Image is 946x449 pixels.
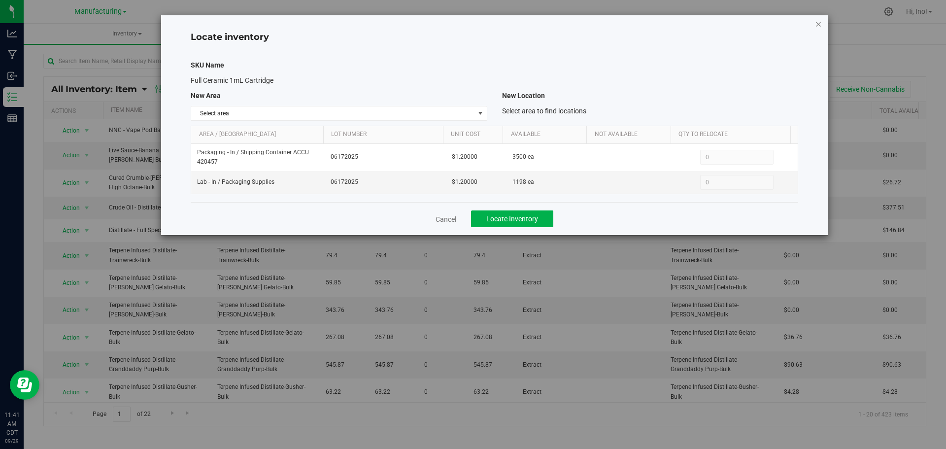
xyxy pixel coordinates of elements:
[191,76,273,84] span: Full Ceramic 1mL Cartridge
[451,131,499,138] a: Unit Cost
[502,92,545,100] span: New Location
[474,106,486,120] span: select
[191,31,798,44] h4: Locate inventory
[191,106,474,120] span: Select area
[595,131,667,138] a: Not Available
[452,177,477,187] span: $1.20000
[502,107,586,115] span: Select area to find locations
[10,370,39,400] iframe: Resource center
[511,131,583,138] a: Available
[436,214,456,224] a: Cancel
[197,148,319,167] span: Packaging - In / Shipping Container ACCU 420457
[191,92,221,100] span: New Area
[331,177,440,187] span: 06172025
[452,152,477,162] span: $1.20000
[486,215,538,223] span: Locate Inventory
[678,131,787,138] a: Qty to Relocate
[512,177,534,187] span: 1198 ea
[197,177,274,187] span: Lab - In / Packaging Supplies
[191,61,224,69] span: SKU Name
[199,131,320,138] a: Area / [GEOGRAPHIC_DATA]
[512,152,534,162] span: 3500 ea
[331,131,439,138] a: Lot Number
[471,210,553,227] button: Locate Inventory
[331,152,440,162] span: 06172025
